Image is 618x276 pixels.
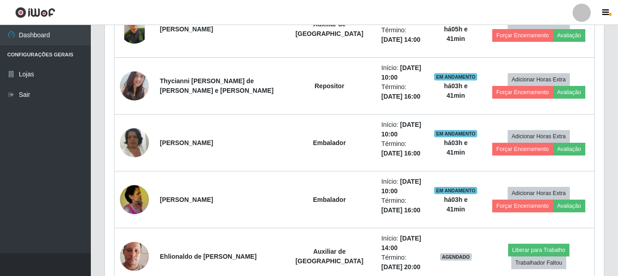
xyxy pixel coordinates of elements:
button: Adicionar Horas Extra [508,187,570,200]
strong: [PERSON_NAME] [160,139,213,146]
button: Avaliação [553,86,585,99]
li: Início: [381,120,423,139]
li: Término: [381,25,423,45]
button: Liberar para Trabalho [508,244,569,256]
time: [DATE] 10:00 [381,64,421,81]
strong: há 03 h e 41 min [444,139,468,156]
img: 1739839717367.jpeg [120,180,149,219]
strong: [PERSON_NAME] [160,196,213,203]
img: 1676496034794.jpeg [120,117,149,169]
time: [DATE] 20:00 [381,263,420,271]
button: Forçar Encerramento [492,86,553,99]
img: CoreUI Logo [15,7,55,18]
time: [DATE] 10:00 [381,178,421,195]
button: Forçar Encerramento [492,29,553,42]
button: Adicionar Horas Extra [508,73,570,86]
time: [DATE] 14:00 [381,235,421,251]
strong: Embalador [313,139,346,146]
button: Trabalhador Faltou [511,256,566,269]
li: Início: [381,177,423,196]
strong: há 03 h e 41 min [444,196,468,213]
li: Término: [381,82,423,101]
span: EM ANDAMENTO [434,73,477,80]
time: [DATE] 16:00 [381,93,420,100]
button: Forçar Encerramento [492,200,553,212]
li: Início: [381,234,423,253]
button: Avaliação [553,143,585,156]
strong: há 03 h e 41 min [444,82,468,99]
strong: [PERSON_NAME] [160,25,213,33]
li: Término: [381,253,423,272]
time: [DATE] 16:00 [381,206,420,214]
img: 1742239917826.jpeg [120,10,149,48]
strong: há 05 h e 41 min [444,25,468,42]
strong: Embalador [313,196,346,203]
button: Adicionar Horas Extra [508,130,570,143]
span: AGENDADO [440,253,472,261]
time: [DATE] 14:00 [381,36,420,43]
button: Avaliação [553,29,585,42]
strong: Auxiliar de [GEOGRAPHIC_DATA] [296,248,364,265]
time: [DATE] 16:00 [381,150,420,157]
li: Término: [381,196,423,215]
button: Forçar Encerramento [492,143,553,156]
span: EM ANDAMENTO [434,187,477,194]
li: Início: [381,63,423,82]
img: 1751462505054.jpeg [120,66,149,105]
strong: Ehlionaldo de [PERSON_NAME] [160,253,257,260]
strong: Thycianni [PERSON_NAME] de [PERSON_NAME] e [PERSON_NAME] [160,77,273,94]
button: Avaliação [553,200,585,212]
span: EM ANDAMENTO [434,130,477,137]
li: Término: [381,139,423,158]
strong: Repositor [315,82,344,90]
time: [DATE] 10:00 [381,121,421,138]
